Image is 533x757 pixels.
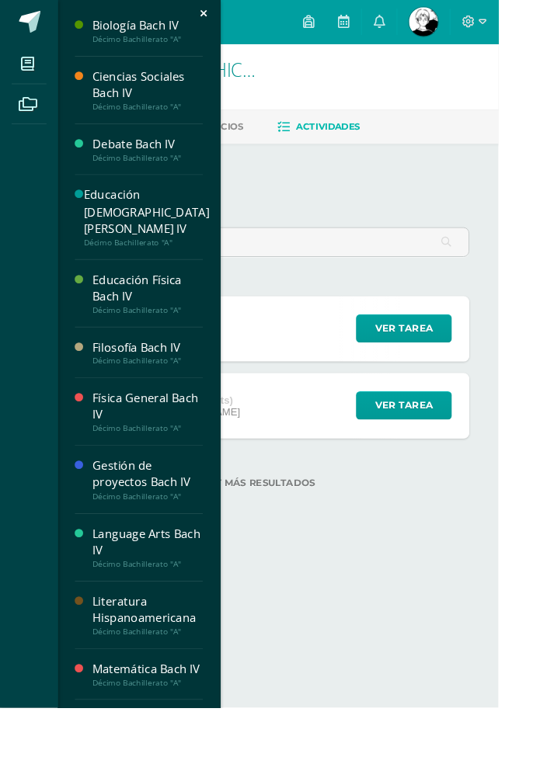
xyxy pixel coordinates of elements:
[99,19,217,36] div: Biología Bach IV
[99,145,217,163] div: Debate Bach IV
[99,453,217,464] div: Décimo Bachillerato "A"
[99,489,217,525] div: Gestión de proyectos Bach IV
[89,200,224,264] a: Educación [DEMOGRAPHIC_DATA][PERSON_NAME] IVDécimo Bachillerato "A"
[99,598,217,609] div: Décimo Bachillerato "A"
[99,707,217,724] div: Matemática Bach IV
[99,36,217,47] div: Décimo Bachillerato "A"
[99,326,217,337] div: Décimo Bachillerato "A"
[99,73,217,120] a: Ciencias Sociales Bach IVDécimo Bachillerato "A"
[99,724,217,735] div: Décimo Bachillerato "A"
[99,489,217,536] a: Gestión de proyectos Bach IVDécimo Bachillerato "A"
[99,707,217,735] a: Matemática Bach IVDécimo Bachillerato "A"
[99,380,217,391] div: Décimo Bachillerato "A"
[99,73,217,109] div: Ciencias Sociales Bach IV
[99,290,217,326] div: Educación Física Bach IV
[99,290,217,337] a: Educación Física Bach IVDécimo Bachillerato "A"
[99,526,217,536] div: Décimo Bachillerato "A"
[99,634,217,681] a: Literatura HispanoamericanaDécimo Bachillerato "A"
[99,363,217,391] a: Filosofía Bach IVDécimo Bachillerato "A"
[99,670,217,681] div: Décimo Bachillerato "A"
[99,562,217,609] a: Language Arts Bach IVDécimo Bachillerato "A"
[99,417,217,453] div: Física General Bach IV
[99,19,217,47] a: Biología Bach IVDécimo Bachillerato "A"
[99,562,217,598] div: Language Arts Bach IV
[99,417,217,464] a: Física General Bach IVDécimo Bachillerato "A"
[99,363,217,380] div: Filosofía Bach IV
[89,200,224,253] div: Educación [DEMOGRAPHIC_DATA][PERSON_NAME] IV
[99,634,217,670] div: Literatura Hispanoamericana
[99,109,217,120] div: Décimo Bachillerato "A"
[99,145,217,174] a: Debate Bach IVDécimo Bachillerato "A"
[89,254,224,265] div: Décimo Bachillerato "A"
[99,163,217,174] div: Décimo Bachillerato "A"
